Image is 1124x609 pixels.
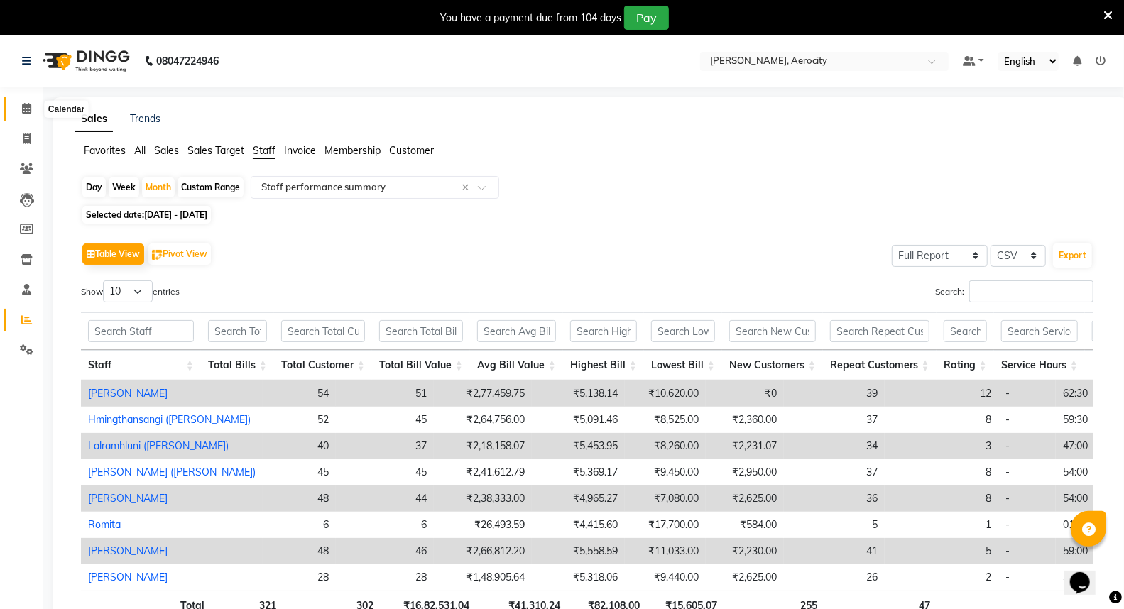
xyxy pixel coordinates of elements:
input: Search Lowest Bill [651,320,715,342]
input: Search Avg Bill Value [477,320,556,342]
td: - [998,407,1056,433]
input: Search Total Bill Value [379,320,463,342]
td: ₹2,38,333.00 [434,485,532,512]
td: ₹9,440.00 [625,564,706,591]
td: ₹5,558.59 [532,538,625,564]
td: 5 [784,512,885,538]
input: Search New Customers [729,320,816,342]
input: Search Total Bills [208,320,267,342]
input: Search Highest Bill [570,320,637,342]
button: Export [1053,243,1092,268]
th: Lowest Bill: activate to sort column ascending [644,350,722,380]
td: ₹0 [706,380,784,407]
td: - [998,512,1056,538]
td: 48 [263,485,336,512]
td: 41 [784,538,885,564]
td: ₹2,230.00 [706,538,784,564]
select: Showentries [103,280,153,302]
button: Table View [82,243,144,265]
td: 26 [784,564,885,591]
input: Search Total Customer [281,320,365,342]
input: Search Rating [944,320,987,342]
img: pivot.png [152,250,163,260]
td: ₹2,64,756.00 [434,407,532,433]
td: 46 [336,538,434,564]
td: 12 [885,380,998,407]
td: ₹2,625.00 [706,564,784,591]
input: Search Repeat Customers [830,320,929,342]
a: [PERSON_NAME] [88,544,168,557]
th: New Customers: activate to sort column ascending [722,350,823,380]
span: Invoice [284,144,316,157]
td: 28 [336,564,434,591]
td: 44 [336,485,434,512]
td: 28 [263,564,336,591]
td: ₹2,950.00 [706,459,784,485]
a: Romita [88,518,121,531]
th: Staff: activate to sort column ascending [81,350,201,380]
td: ₹584.00 [706,512,784,538]
td: ₹5,369.17 [532,459,625,485]
td: 51 [336,380,434,407]
span: Sales [154,144,179,157]
td: ₹2,41,612.79 [434,459,532,485]
div: Day [82,177,106,197]
td: ₹4,965.27 [532,485,625,512]
th: Avg Bill Value: activate to sort column ascending [470,350,563,380]
a: [PERSON_NAME] [88,387,168,400]
input: Search Staff [88,320,194,342]
td: 5 [885,538,998,564]
td: - [998,564,1056,591]
span: Membership [324,144,381,157]
td: - [998,538,1056,564]
td: ₹11,033.00 [625,538,706,564]
td: ₹2,18,158.07 [434,433,532,459]
div: Custom Range [178,177,244,197]
span: Favorites [84,144,126,157]
td: 45 [336,407,434,433]
input: Search: [969,280,1093,302]
td: 45 [263,459,336,485]
img: logo [36,41,133,81]
td: 8 [885,407,998,433]
td: 34 [784,433,885,459]
td: ₹17,700.00 [625,512,706,538]
td: 37 [784,407,885,433]
td: ₹4,415.60 [532,512,625,538]
td: 2 [885,564,998,591]
th: Total Bills: activate to sort column ascending [201,350,274,380]
td: - [998,380,1056,407]
th: Repeat Customers: activate to sort column ascending [823,350,937,380]
td: 40 [263,433,336,459]
label: Search: [935,280,1093,302]
td: 3 [885,433,998,459]
td: 1 [885,512,998,538]
button: Pay [624,6,669,30]
span: Sales Target [187,144,244,157]
b: 08047224946 [156,41,219,81]
span: All [134,144,146,157]
td: ₹7,080.00 [625,485,706,512]
th: Service Hours: activate to sort column ascending [994,350,1085,380]
td: 8 [885,485,998,512]
td: ₹5,318.06 [532,564,625,591]
td: 37 [336,433,434,459]
td: 39 [784,380,885,407]
th: Total Customer: activate to sort column ascending [274,350,372,380]
span: [DATE] - [DATE] [144,209,207,220]
td: - [998,459,1056,485]
td: ₹10,620.00 [625,380,706,407]
td: ₹8,260.00 [625,433,706,459]
td: 36 [784,485,885,512]
td: 45 [336,459,434,485]
td: ₹2,360.00 [706,407,784,433]
td: ₹1,48,905.64 [434,564,532,591]
td: 8 [885,459,998,485]
a: [PERSON_NAME] [88,571,168,583]
span: Staff [253,144,275,157]
span: Clear all [462,180,474,195]
input: Search Service Hours [1001,320,1078,342]
td: 48 [263,538,336,564]
td: ₹5,138.14 [532,380,625,407]
td: 6 [336,512,434,538]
